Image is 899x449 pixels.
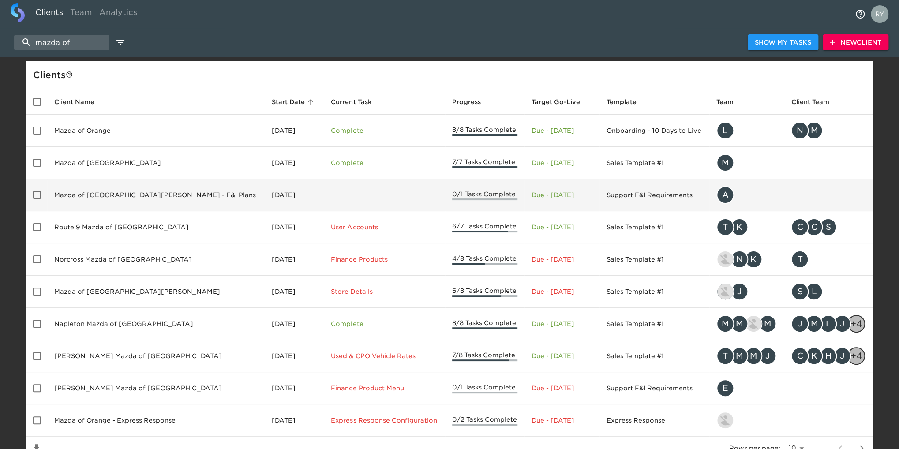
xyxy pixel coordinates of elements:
[716,218,777,236] div: tracy@roadster.com, kevin.dodt@roadster.com
[730,283,748,300] div: J
[14,35,109,50] input: search
[32,3,67,25] a: Clients
[599,243,709,276] td: Sales Template #1
[67,3,96,25] a: Team
[717,412,733,428] img: kevin.lo@roadster.com
[532,319,592,328] p: Due - [DATE]
[819,218,837,236] div: S
[331,416,438,425] p: Express Response Configuration
[755,37,811,48] span: Show My Tasks
[532,191,592,199] p: Due - [DATE]
[331,126,438,135] p: Complete
[716,218,734,236] div: T
[791,283,866,300] div: shaddix@mazdaoffortmyers.com, leah.fisher@roadster.com
[445,147,525,179] td: 7/7 Tasks Complete
[599,147,709,179] td: Sales Template #1
[331,97,371,107] span: This is the next Task in this Hub that should be completed
[47,179,265,211] td: Mazda of [GEOGRAPHIC_DATA][PERSON_NAME] - F&I Plans
[331,352,438,360] p: Used & CPO Vehicle Rates
[745,347,762,365] div: M
[265,211,324,243] td: [DATE]
[47,243,265,276] td: Norcross Mazda of [GEOGRAPHIC_DATA]
[265,179,324,211] td: [DATE]
[96,3,141,25] a: Analytics
[11,3,25,22] img: logo
[452,97,492,107] span: Progress
[599,404,709,437] td: Express Response
[265,404,324,437] td: [DATE]
[717,284,733,299] img: austin@roadster.com
[54,97,106,107] span: Client Name
[33,68,869,82] div: Client s
[716,283,777,300] div: austin@roadster.com, joseph.cuce@roadster.com
[850,4,871,25] button: notifications
[331,255,438,264] p: Finance Products
[47,372,265,404] td: [PERSON_NAME] Mazda of [GEOGRAPHIC_DATA]
[47,340,265,372] td: [PERSON_NAME] Mazda of [GEOGRAPHIC_DATA]
[532,384,592,393] p: Due - [DATE]
[791,218,866,236] div: chadmazda9@gmail.com, chad@route9mazda.com, Stefanie@rt9mazda.com
[847,315,865,333] div: + 4
[730,218,748,236] div: K
[805,315,823,333] div: M
[445,372,525,404] td: 0/1 Tasks Complete
[716,186,777,204] div: alanna.norotsky@roadster.com
[445,243,525,276] td: 4/8 Tasks Complete
[791,315,866,333] div: jmoore@napleton.com, mbenak@napleton.com, lsteele@napleton.com, jfaust@drivehubler.com, rvargas@n...
[716,154,777,172] div: mike.crothers@roadster.com
[730,251,748,268] div: N
[532,97,580,107] span: Calculated based on the start date and the duration of all Tasks contained in this Hub.
[791,97,840,107] span: Client Team
[716,251,777,268] div: lowell@roadster.com, nicholas.delaney@roadster.com, kevin.dodt@roadster.com
[47,276,265,308] td: Mazda of [GEOGRAPHIC_DATA][PERSON_NAME]
[599,308,709,340] td: Sales Template #1
[599,340,709,372] td: Sales Template #1
[745,316,761,332] img: kevin.lo@roadster.com
[47,404,265,437] td: Mazda of Orange - Express Response
[47,147,265,179] td: Mazda of [GEOGRAPHIC_DATA]
[331,223,438,232] p: User Accounts
[66,71,73,78] svg: This is a list of all of your clients and clients shared with you
[599,372,709,404] td: Support F&I Requirements
[730,347,748,365] div: M
[791,283,809,300] div: S
[272,97,316,107] span: Start Date
[716,379,734,397] div: E
[445,115,525,147] td: 8/8 Tasks Complete
[532,158,592,167] p: Due - [DATE]
[445,276,525,308] td: 6/8 Tasks Complete
[791,218,809,236] div: C
[265,340,324,372] td: [DATE]
[331,287,438,296] p: Store Details
[265,372,324,404] td: [DATE]
[599,179,709,211] td: Support F&I Requirements
[331,158,438,167] p: Complete
[532,255,592,264] p: Due - [DATE]
[819,315,837,333] div: L
[716,122,734,139] div: L
[716,315,777,333] div: mike.crothers@roadster.com, madison.pollet@roadster.com, kevin.lo@roadster.com, mitch.mccaige@roa...
[716,186,734,204] div: A
[791,347,866,365] div: caimen.dennis@roadster.com, kendra.zellner@roadster.com, htomassini@griecocars.com, jyoung@adteam...
[730,315,748,333] div: M
[791,315,809,333] div: J
[791,251,809,268] div: T
[871,5,888,23] img: Profile
[47,308,265,340] td: Napleton Mazda of [GEOGRAPHIC_DATA]
[445,404,525,437] td: 0/2 Tasks Complete
[791,122,809,139] div: N
[532,97,592,107] span: Target Go-Live
[716,379,777,397] div: erin.fallon@roadster.com
[331,97,383,107] span: Current Task
[805,283,823,300] div: L
[716,412,777,429] div: kevin.lo@roadster.com
[716,122,777,139] div: lauren.seimas@roadster.com
[716,97,745,107] span: Team
[445,340,525,372] td: 7/8 Tasks Complete
[599,115,709,147] td: Onboarding - 10 Days to Live
[830,37,881,48] span: New Client
[759,315,776,333] div: M
[47,211,265,243] td: Route 9 Mazda of [GEOGRAPHIC_DATA]
[331,319,438,328] p: Complete
[805,347,823,365] div: K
